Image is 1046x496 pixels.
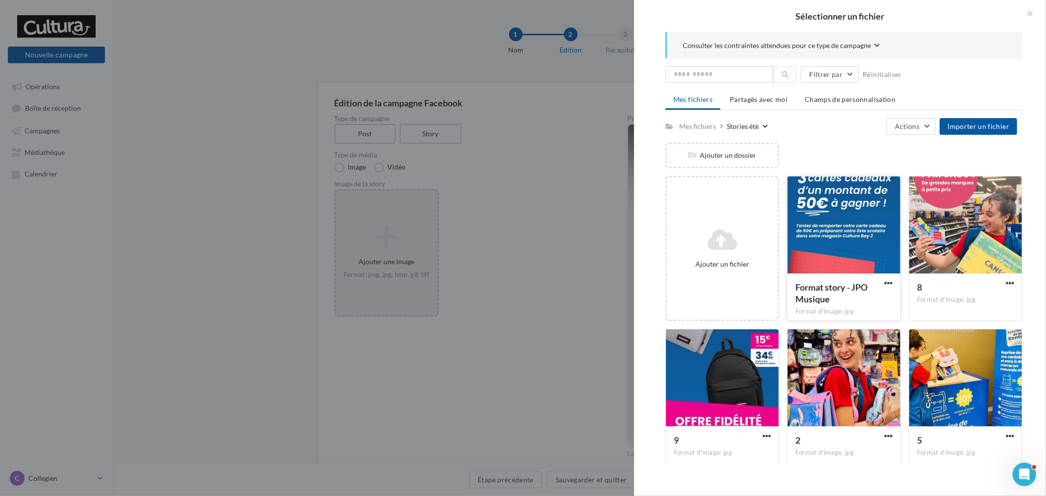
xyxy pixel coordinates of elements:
[679,122,716,131] div: Mes fichiers
[917,296,1014,304] div: Format d'image: jpg
[947,122,1009,130] span: Importer un fichier
[917,282,922,293] span: 8
[940,118,1017,135] button: Importer un fichier
[895,122,919,130] span: Actions
[795,448,893,457] div: Format d'image: jpg
[674,448,771,457] div: Format d'image: jpg
[673,95,713,103] span: Mes fichiers
[801,66,859,83] button: Filtrer par
[667,150,778,160] div: Ajouter un dossier
[1013,463,1036,486] iframe: Intercom live chat
[887,118,936,135] button: Actions
[805,95,895,103] span: Champs de personnalisation
[795,307,893,316] div: Format d'image: jpg
[727,122,759,131] div: Stories été
[859,69,906,80] button: Réinitialiser
[917,448,1014,457] div: Format d'image: jpg
[674,435,679,446] span: 9
[683,40,880,52] button: Consulter les contraintes attendues pour ce type de campagne
[683,41,871,50] span: Consulter les contraintes attendues pour ce type de campagne
[795,282,867,304] span: Format story - JPO Musique
[795,435,800,446] span: 2
[917,435,922,446] span: 5
[671,259,774,269] div: Ajouter un fichier
[730,95,788,103] span: Partagés avec moi
[650,12,1030,21] h2: Sélectionner un fichier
